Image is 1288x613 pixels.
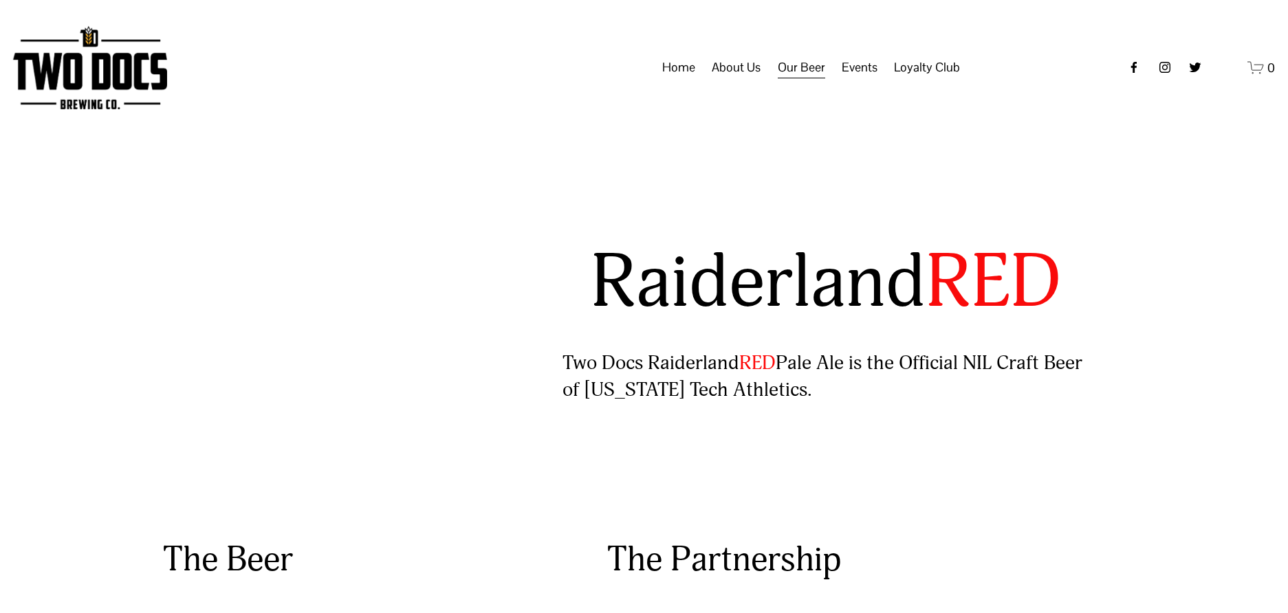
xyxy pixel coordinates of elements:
[842,56,877,79] span: Events
[778,56,825,79] span: Our Beer
[778,54,825,80] a: folder dropdown
[1247,59,1276,76] a: 0 items in cart
[712,54,761,80] a: folder dropdown
[1158,60,1172,74] a: instagram-unauth
[894,56,960,79] span: Loyalty Club
[1127,60,1141,74] a: Facebook
[1267,60,1275,76] span: 0
[13,26,167,109] img: Two Docs Brewing Co.
[712,56,761,79] span: About Us
[563,242,1089,325] h1: Raiderland
[662,54,695,80] a: Home
[842,54,877,80] a: folder dropdown
[563,350,1089,404] h4: Two Docs Raiderland Pale Ale is the Official NIL Craft Beer of [US_STATE] Tech Athletics.
[1188,60,1202,74] a: twitter-unauth
[926,237,1061,328] span: RED
[607,537,1125,582] h3: The Partnership
[163,537,560,582] h3: The Beer
[894,54,960,80] a: folder dropdown
[739,350,776,375] span: RED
